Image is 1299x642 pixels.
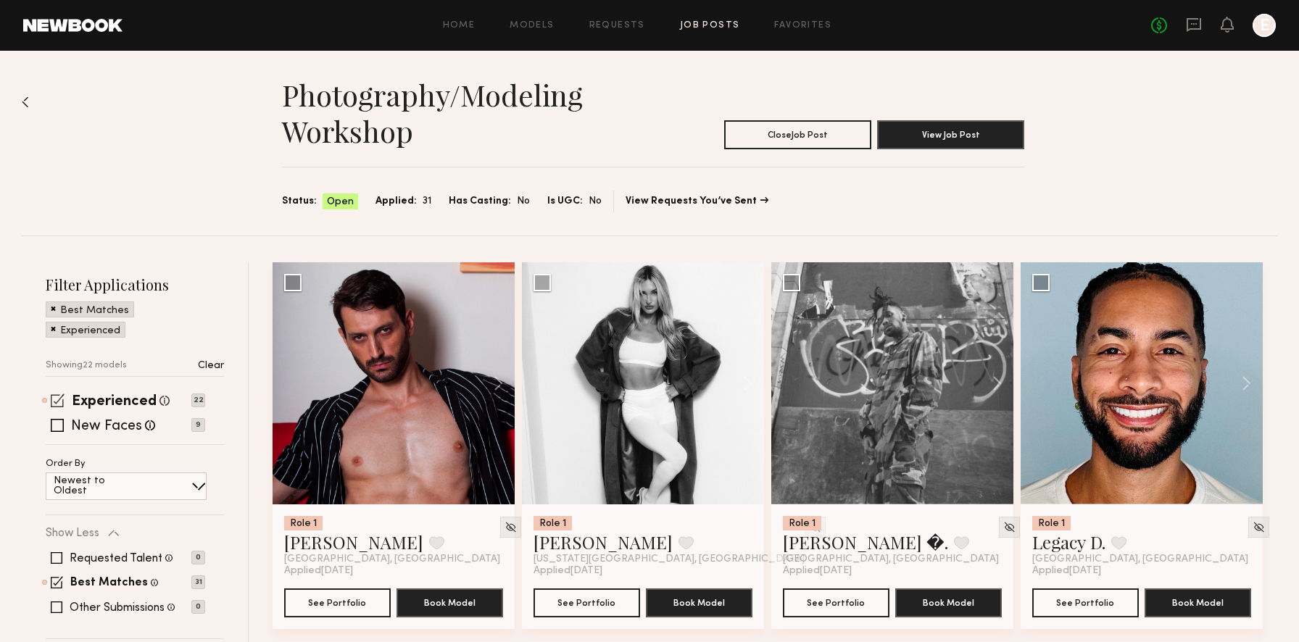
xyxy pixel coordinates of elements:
[191,600,205,614] p: 0
[327,195,354,209] span: Open
[724,120,871,149] button: CloseJob Post
[895,588,1002,617] button: Book Model
[1253,521,1265,533] img: Unhide Model
[22,96,29,108] img: Back to previous page
[589,193,602,209] span: No
[191,575,205,589] p: 31
[375,193,417,209] span: Applied:
[284,516,323,530] div: Role 1
[1032,554,1248,565] span: [GEOGRAPHIC_DATA], [GEOGRAPHIC_DATA]
[783,554,999,565] span: [GEOGRAPHIC_DATA], [GEOGRAPHIC_DATA]
[505,521,517,533] img: Unhide Model
[284,554,500,565] span: [GEOGRAPHIC_DATA], [GEOGRAPHIC_DATA]
[60,326,120,336] p: Experienced
[547,193,583,209] span: Is UGC:
[783,516,821,530] div: Role 1
[534,588,640,617] button: See Portfolio
[774,21,831,30] a: Favorites
[443,21,476,30] a: Home
[72,395,157,409] label: Experienced
[534,554,805,565] span: [US_STATE][GEOGRAPHIC_DATA], [GEOGRAPHIC_DATA]
[198,361,224,371] p: Clear
[284,530,423,554] a: [PERSON_NAME]
[1032,588,1139,617] button: See Portfolio
[284,565,503,577] div: Applied [DATE]
[1032,516,1071,530] div: Role 1
[783,588,889,617] button: See Portfolio
[517,193,530,209] span: No
[534,530,673,554] a: [PERSON_NAME]
[191,393,205,407] p: 22
[70,553,162,564] label: Requested Talent
[423,193,431,209] span: 31
[46,528,99,539] p: Show Less
[534,565,752,577] div: Applied [DATE]
[1145,588,1251,617] button: Book Model
[646,596,752,608] a: Book Model
[895,596,1002,608] a: Book Model
[284,588,391,617] button: See Portfolio
[46,275,224,294] h2: Filter Applications
[191,551,205,564] p: 0
[71,420,142,434] label: New Faces
[70,578,148,589] label: Best Matches
[510,21,554,30] a: Models
[397,596,503,608] a: Book Model
[783,530,948,554] a: [PERSON_NAME] �.
[70,602,165,614] label: Other Submissions
[54,476,140,496] p: Newest to Oldest
[397,588,503,617] button: Book Model
[282,77,653,149] h1: Photography/Modeling Workshop
[46,459,86,469] p: Order By
[191,418,205,432] p: 9
[1003,521,1016,533] img: Unhide Model
[877,120,1024,149] button: View Job Post
[534,516,572,530] div: Role 1
[589,21,645,30] a: Requests
[626,196,768,207] a: View Requests You’ve Sent
[1145,596,1251,608] a: Book Model
[46,361,127,370] p: Showing 22 models
[783,565,1002,577] div: Applied [DATE]
[282,193,317,209] span: Status:
[1032,565,1251,577] div: Applied [DATE]
[1032,530,1105,554] a: Legacy D.
[449,193,511,209] span: Has Casting:
[1253,14,1276,37] a: E
[60,306,129,316] p: Best Matches
[646,588,752,617] button: Book Model
[680,21,740,30] a: Job Posts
